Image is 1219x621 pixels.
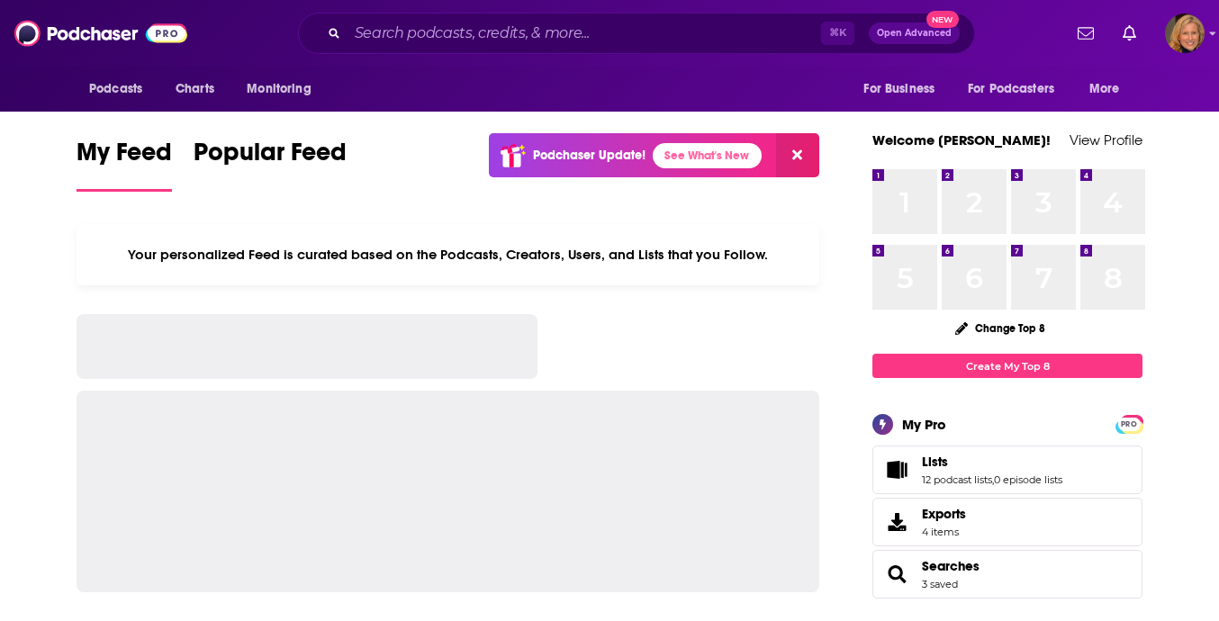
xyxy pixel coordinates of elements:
input: Search podcasts, credits, & more... [348,19,821,48]
span: 4 items [922,526,966,538]
span: ⌘ K [821,22,854,45]
div: Your personalized Feed is curated based on the Podcasts, Creators, Users, and Lists that you Follow. [77,224,819,285]
a: Exports [872,498,1142,546]
a: Lists [922,454,1062,470]
img: Podchaser - Follow, Share and Rate Podcasts [14,16,187,50]
a: Show notifications dropdown [1070,18,1101,49]
span: Open Advanced [877,29,952,38]
a: Show notifications dropdown [1115,18,1143,49]
span: For Podcasters [968,76,1054,102]
span: Searches [872,550,1142,598]
a: See What's New [653,143,762,168]
span: Podcasts [89,76,142,102]
span: Monitoring [247,76,311,102]
a: 12 podcast lists [922,473,992,486]
a: Welcome [PERSON_NAME]! [872,131,1051,148]
button: Change Top 8 [944,317,1056,339]
span: Exports [922,506,966,522]
span: Popular Feed [194,137,347,178]
a: Searches [879,562,915,587]
span: New [926,11,959,28]
a: Searches [922,558,980,574]
span: PRO [1118,418,1140,431]
div: Search podcasts, credits, & more... [298,13,975,54]
img: User Profile [1165,13,1205,53]
button: Open AdvancedNew [869,22,960,44]
span: , [992,473,994,486]
button: open menu [956,72,1080,106]
a: My Feed [77,137,172,192]
span: Exports [879,509,915,535]
span: More [1089,76,1120,102]
a: View Profile [1070,131,1142,148]
button: open menu [851,72,957,106]
span: Lists [872,445,1142,494]
a: Lists [879,457,915,482]
div: My Pro [902,416,946,433]
span: For Business [863,76,935,102]
span: My Feed [77,137,172,178]
p: Podchaser Update! [533,148,646,163]
button: open menu [234,72,334,106]
a: Popular Feed [194,137,347,192]
span: Lists [922,454,948,470]
a: Create My Top 8 [872,354,1142,378]
a: 3 saved [922,578,958,590]
a: Charts [164,72,225,106]
a: PRO [1118,417,1140,430]
button: Show profile menu [1165,13,1205,53]
span: Logged in as LauraHVM [1165,13,1205,53]
button: open menu [1077,72,1142,106]
span: Charts [176,76,214,102]
a: 0 episode lists [994,473,1062,486]
button: open menu [77,72,166,106]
